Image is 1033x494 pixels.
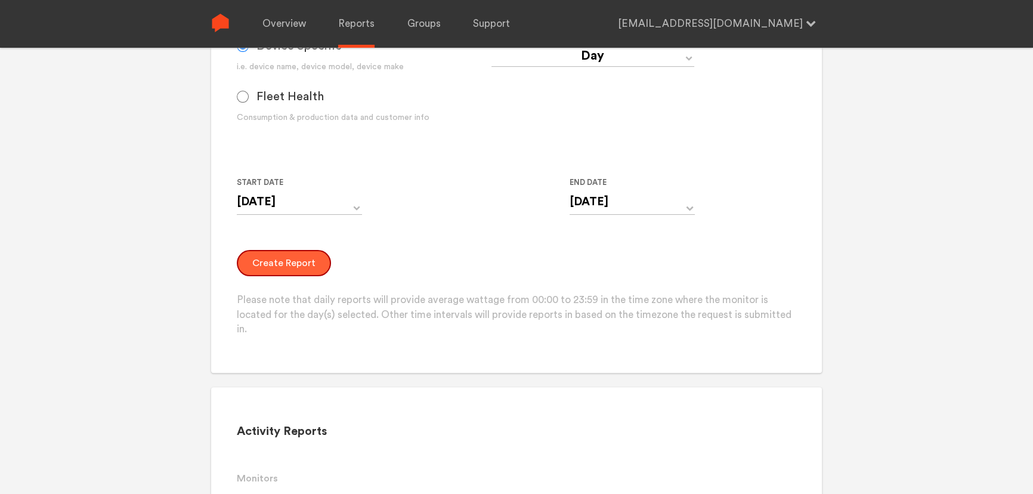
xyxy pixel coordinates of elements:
h2: Activity Reports [237,424,797,439]
button: Create Report [237,250,331,276]
p: Please note that daily reports will provide average wattage from 00:00 to 23:59 in the time zone ... [237,293,797,337]
img: Sense Logo [211,14,230,32]
h3: Monitors [237,471,797,486]
input: Fleet Health [237,91,249,103]
div: i.e. device name, device model, device make [237,61,491,73]
label: End Date [570,175,685,190]
span: Fleet Health [256,89,324,104]
label: Start Date [237,175,352,190]
div: Consumption & production data and customer info [237,112,491,124]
